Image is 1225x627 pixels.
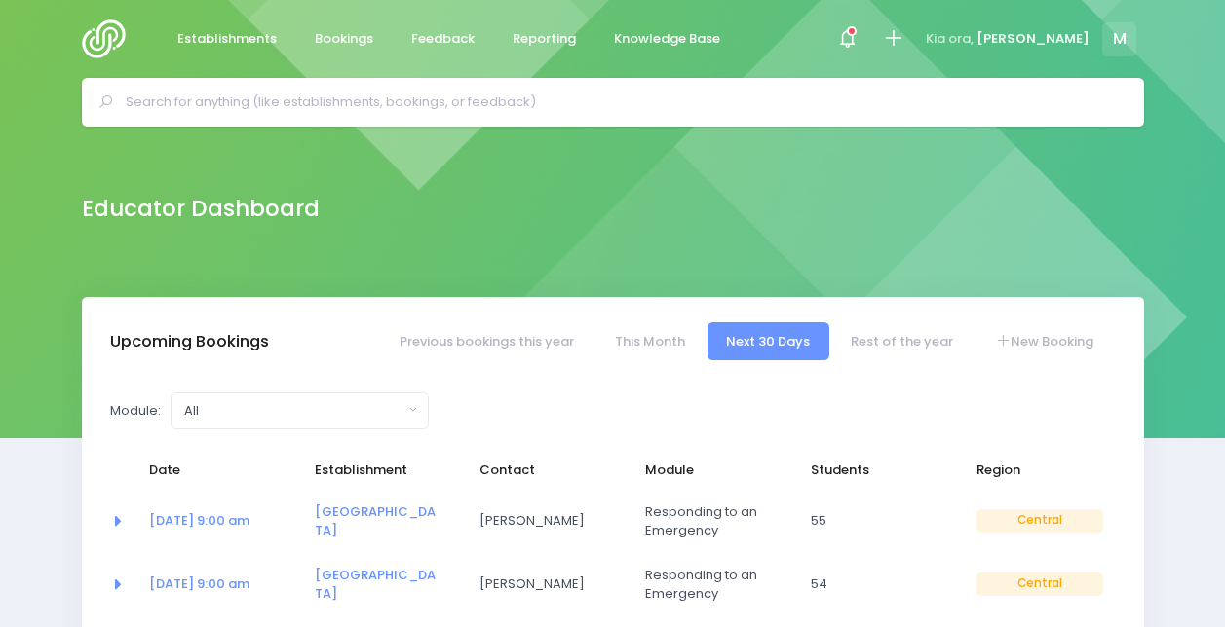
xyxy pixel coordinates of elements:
span: Establishments [177,29,277,49]
a: Knowledge Base [598,20,737,58]
a: This Month [595,322,704,360]
a: Rest of the year [832,322,973,360]
h3: Upcoming Bookings [110,332,269,351]
span: M [1102,22,1136,56]
a: Feedback [396,20,491,58]
a: Reporting [497,20,593,58]
img: Logo [82,19,137,58]
a: New Booking [976,322,1112,360]
span: Knowledge Base [614,29,720,49]
button: All [171,392,429,429]
span: Feedback [411,29,475,49]
a: Bookings [299,20,390,58]
span: Kia ora, [926,29,974,49]
span: Reporting [513,29,576,49]
a: Establishments [162,20,293,58]
label: Module: [110,401,161,421]
span: Bookings [315,29,373,49]
h2: Educator Dashboard [82,196,320,222]
input: Search for anything (like establishments, bookings, or feedback) [126,88,1117,117]
div: All [184,401,403,421]
a: Next 30 Days [708,322,829,360]
span: [PERSON_NAME] [976,29,1090,49]
a: Previous bookings this year [380,322,593,360]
